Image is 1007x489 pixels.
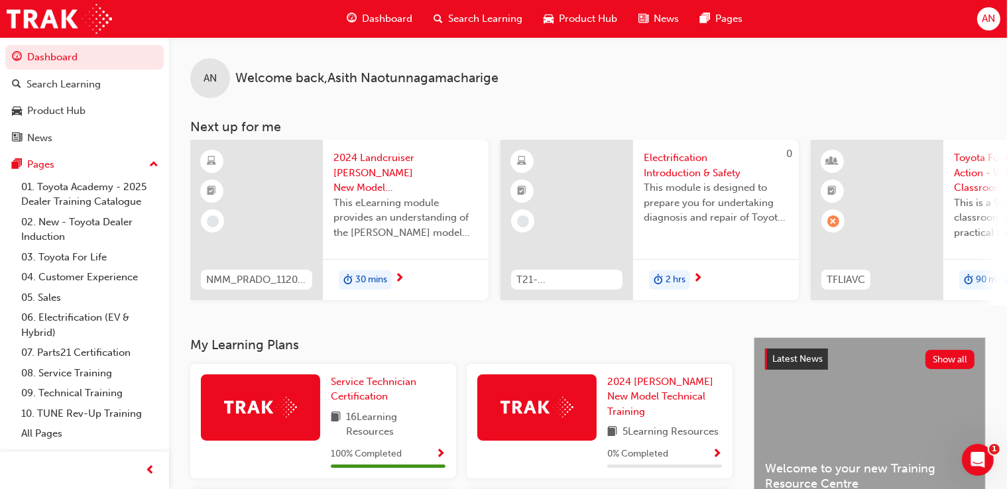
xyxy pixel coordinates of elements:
[355,272,387,288] span: 30 mins
[333,150,478,195] span: 2024 Landcruiser [PERSON_NAME] New Model Mechanisms - Model Outline 1
[12,52,22,64] span: guage-icon
[333,195,478,241] span: This eLearning module provides an understanding of the [PERSON_NAME] model line-up and its Katash...
[5,72,164,97] a: Search Learning
[989,444,1000,455] span: 1
[16,212,164,247] a: 02. New - Toyota Dealer Induction
[786,148,792,160] span: 0
[772,353,823,364] span: Latest News
[336,5,423,32] a: guage-iconDashboard
[436,449,445,461] span: Show Progress
[207,183,217,200] span: booktick-icon
[16,404,164,424] a: 10. TUNE Rev-Up Training
[12,105,22,117] span: car-icon
[828,153,837,170] span: learningResourceType_INSTRUCTOR_LED-icon
[206,272,307,288] span: NMM_PRADO_112024_MODULE_1
[362,11,412,27] span: Dashboard
[12,159,22,171] span: pages-icon
[533,5,628,32] a: car-iconProduct Hub
[27,103,86,119] div: Product Hub
[644,180,788,225] span: This module is designed to prepare you for undertaking diagnosis and repair of Toyota & Lexus Ele...
[501,397,573,417] img: Trak
[5,45,164,70] a: Dashboard
[607,376,713,417] span: 2024 [PERSON_NAME] New Model Technical Training
[346,409,445,439] span: 16 Learning Resources
[12,79,21,91] span: search-icon
[448,11,522,27] span: Search Learning
[12,133,22,144] span: news-icon
[654,272,663,289] span: duration-icon
[16,383,164,404] a: 09. Technical Training
[982,11,995,27] span: AN
[607,374,722,419] a: 2024 [PERSON_NAME] New Model Technical Training
[925,350,975,369] button: Show all
[423,5,533,32] a: search-iconSearch Learning
[190,337,733,353] h3: My Learning Plans
[7,4,112,34] img: Trak
[331,447,402,462] span: 100 % Completed
[347,11,357,27] span: guage-icon
[434,11,443,27] span: search-icon
[207,215,219,227] span: learningRecordVerb_NONE-icon
[638,11,648,27] span: news-icon
[518,153,527,170] span: learningResourceType_ELEARNING-icon
[331,376,416,403] span: Service Technician Certification
[149,156,158,174] span: up-icon
[224,397,297,417] img: Trak
[5,126,164,150] a: News
[827,215,839,227] span: learningRecordVerb_ABSENT-icon
[27,77,101,92] div: Search Learning
[146,462,156,479] span: prev-icon
[712,446,722,462] button: Show Progress
[712,449,722,461] span: Show Progress
[394,273,404,285] span: next-icon
[5,152,164,177] button: Pages
[16,307,164,343] a: 06. Electrification (EV & Hybrid)
[501,140,799,300] a: 0T21-FOD_HVIS_PREREQElectrification Introduction & SafetyThis module is designed to prepare you f...
[16,343,164,363] a: 07. Parts21 Certification
[16,247,164,268] a: 03. Toyota For Life
[518,183,527,200] span: booktick-icon
[700,11,710,27] span: pages-icon
[977,7,1000,30] button: AN
[654,11,679,27] span: News
[827,272,865,288] span: TFLIAVC
[235,71,499,86] span: Welcome back , Asith Naotunnagamacharige
[16,363,164,384] a: 08. Service Training
[644,150,788,180] span: Electrification Introduction & Safety
[517,215,529,227] span: learningRecordVerb_NONE-icon
[331,374,445,404] a: Service Technician Certification
[828,183,837,200] span: booktick-icon
[765,349,975,370] a: Latest NewsShow all
[169,119,1007,135] h3: Next up for me
[962,444,994,476] iframe: Intercom live chat
[436,446,445,462] button: Show Progress
[16,288,164,308] a: 05. Sales
[622,424,719,441] span: 5 Learning Resources
[559,11,617,27] span: Product Hub
[516,272,617,288] span: T21-FOD_HVIS_PREREQ
[190,140,489,300] a: NMM_PRADO_112024_MODULE_12024 Landcruiser [PERSON_NAME] New Model Mechanisms - Model Outline 1Thi...
[666,272,685,288] span: 2 hrs
[964,272,973,289] span: duration-icon
[27,157,54,172] div: Pages
[607,447,668,462] span: 0 % Completed
[16,423,164,444] a: All Pages
[693,273,703,285] span: next-icon
[16,177,164,212] a: 01. Toyota Academy - 2025 Dealer Training Catalogue
[331,409,341,439] span: book-icon
[628,5,689,32] a: news-iconNews
[715,11,742,27] span: Pages
[204,71,217,86] span: AN
[689,5,753,32] a: pages-iconPages
[343,272,353,289] span: duration-icon
[607,424,617,441] span: book-icon
[544,11,554,27] span: car-icon
[5,42,164,152] button: DashboardSearch LearningProduct HubNews
[207,153,217,170] span: learningResourceType_ELEARNING-icon
[27,131,52,146] div: News
[5,99,164,123] a: Product Hub
[16,267,164,288] a: 04. Customer Experience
